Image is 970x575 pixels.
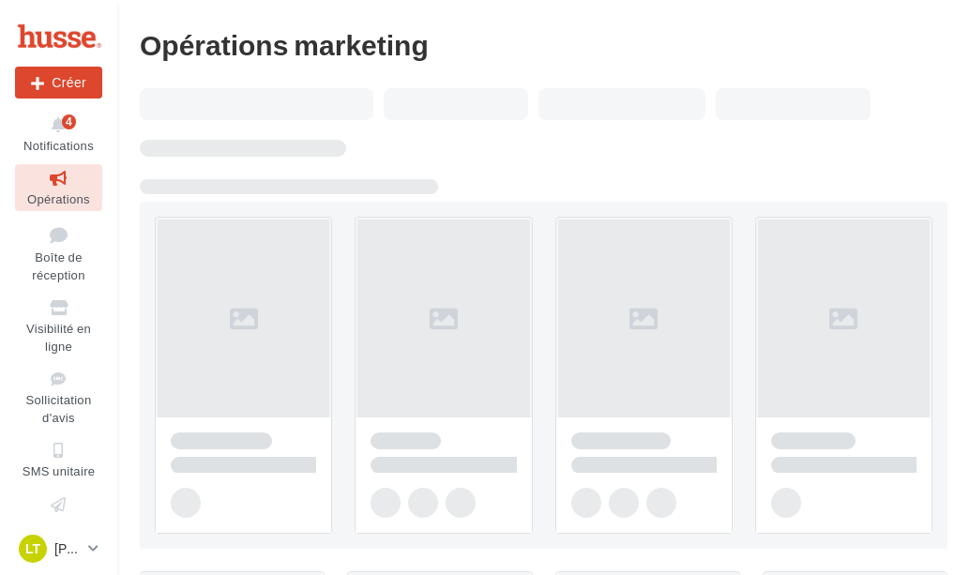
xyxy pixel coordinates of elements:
a: SMS unitaire [15,436,102,482]
span: Lt [25,539,40,558]
div: 4 [62,114,76,129]
button: Créer [15,67,102,98]
a: Lt [PERSON_NAME] & [PERSON_NAME] [15,531,102,567]
div: Opérations marketing [140,30,947,58]
span: Visibilité en ligne [26,321,91,354]
a: Visibilité en ligne [15,294,102,357]
a: Boîte de réception [15,219,102,287]
span: Notifications [23,138,94,153]
span: SMS unitaire [23,463,96,478]
span: Sollicitation d'avis [26,392,92,425]
p: [PERSON_NAME] & [PERSON_NAME] [54,539,81,558]
span: Opérations [27,191,90,206]
a: Opérations [15,164,102,210]
div: Nouvelle campagne [15,67,102,98]
button: Notifications 4 [15,111,102,157]
a: Campagnes [15,491,102,537]
span: Boîte de réception [32,250,84,282]
a: Sollicitation d'avis [15,365,102,429]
